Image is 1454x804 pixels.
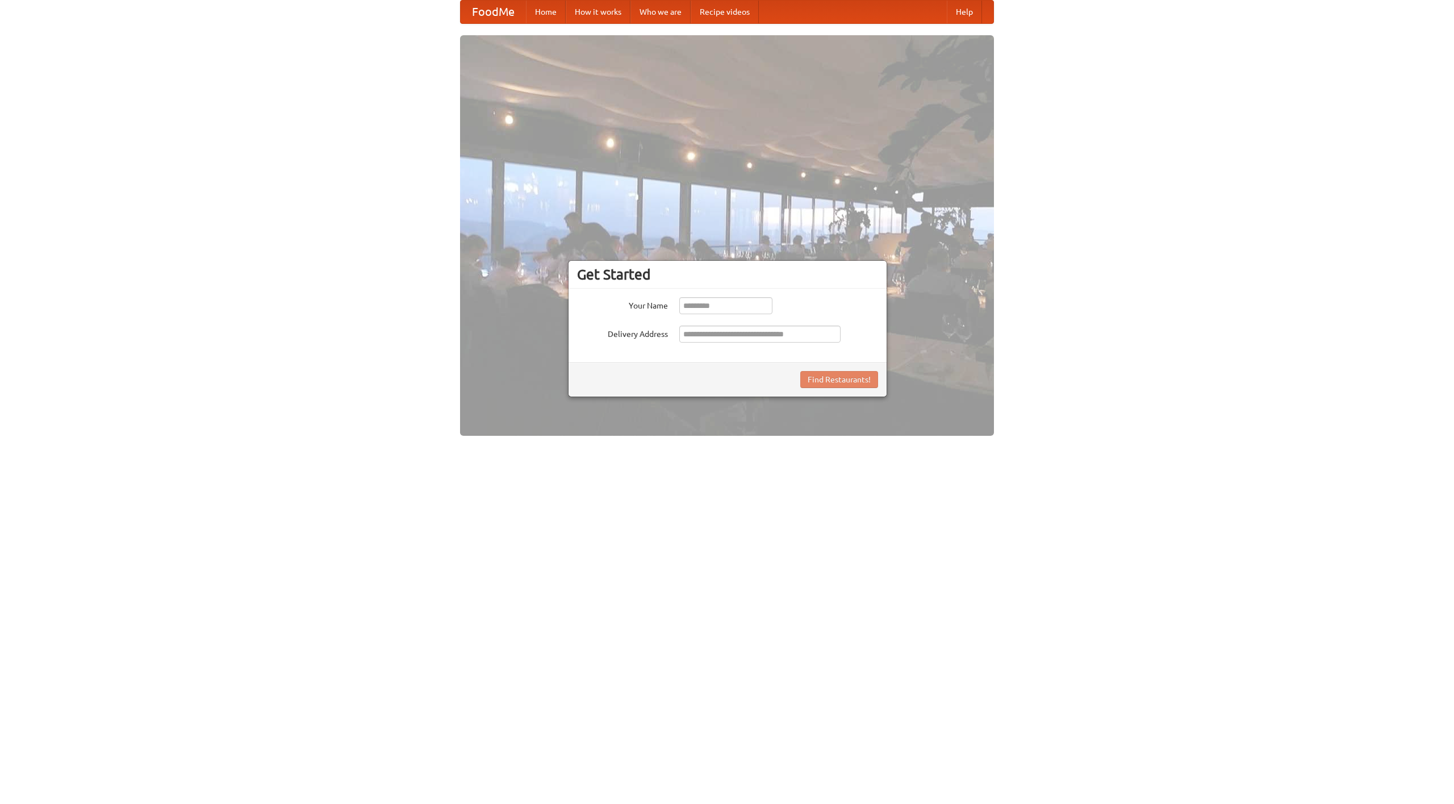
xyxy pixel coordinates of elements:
label: Delivery Address [577,326,668,340]
label: Your Name [577,297,668,311]
a: Recipe videos [691,1,759,23]
a: Home [526,1,566,23]
h3: Get Started [577,266,878,283]
a: How it works [566,1,630,23]
a: Who we are [630,1,691,23]
a: FoodMe [461,1,526,23]
a: Help [947,1,982,23]
button: Find Restaurants! [800,371,878,388]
